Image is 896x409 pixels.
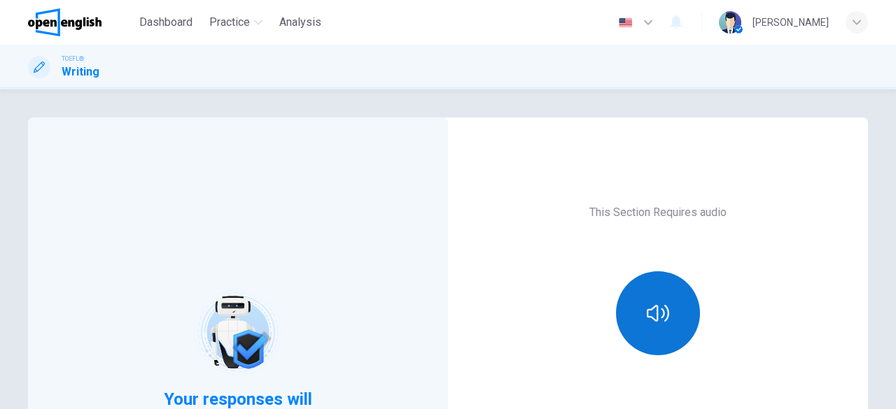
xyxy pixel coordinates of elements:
[139,14,192,31] span: Dashboard
[279,14,321,31] span: Analysis
[204,10,268,35] button: Practice
[28,8,134,36] a: OpenEnglish logo
[274,10,327,35] button: Analysis
[589,204,727,221] h6: This Section Requires audio
[209,14,250,31] span: Practice
[62,64,99,80] h1: Writing
[617,17,634,28] img: en
[62,54,84,64] span: TOEFL®
[28,8,101,36] img: OpenEnglish logo
[193,288,282,377] img: robot icon
[719,11,741,34] img: Profile picture
[752,14,829,31] div: [PERSON_NAME]
[134,10,198,35] button: Dashboard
